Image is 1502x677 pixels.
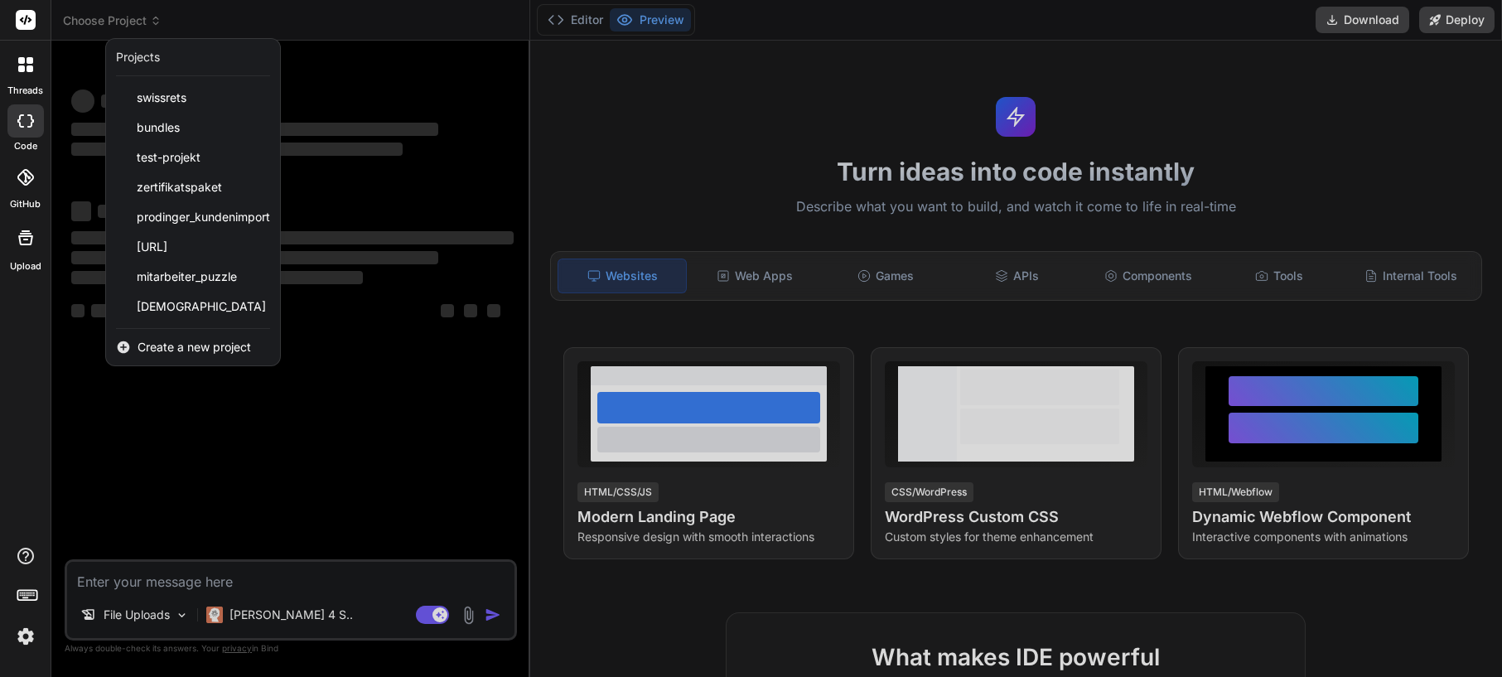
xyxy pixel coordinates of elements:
span: swissrets [137,89,186,106]
label: code [14,139,37,153]
label: GitHub [10,197,41,211]
label: threads [7,84,43,98]
span: Create a new project [138,339,251,355]
span: [URL] [137,239,167,255]
span: zertifikatspaket [137,179,222,196]
span: [DEMOGRAPHIC_DATA] [137,298,266,315]
label: Upload [10,259,41,273]
span: test-projekt [137,149,200,166]
img: settings [12,622,40,650]
span: mitarbeiter_puzzle [137,268,237,285]
div: Projects [116,49,160,65]
span: prodinger_kundenimport [137,209,270,225]
span: bundles [137,119,180,136]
